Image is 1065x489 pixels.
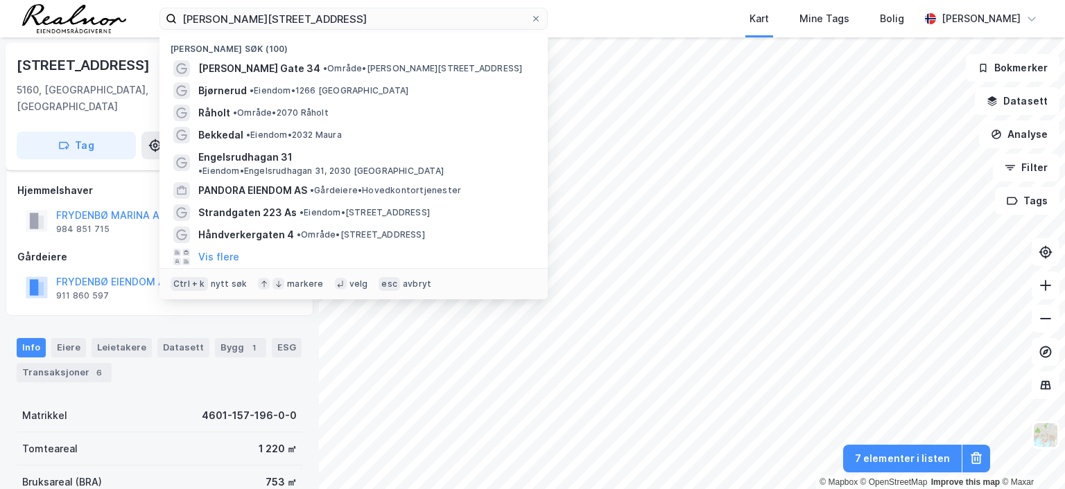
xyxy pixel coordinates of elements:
span: Håndverkergaten 4 [198,226,294,243]
div: Matrikkel [22,407,67,424]
span: [PERSON_NAME] Gate 34 [198,60,320,77]
span: Gårdeiere • Hovedkontortjenester [310,185,461,196]
div: Leietakere [92,338,152,357]
span: Engelsrudhagan 31 [198,149,293,166]
span: Eiendom • 1266 [GEOGRAPHIC_DATA] [250,85,408,96]
a: Mapbox [820,477,858,487]
div: Gårdeiere [17,249,302,265]
input: Søk på adresse, matrikkel, gårdeiere, leietakere eller personer [177,8,530,29]
div: 1 [247,341,261,355]
span: Område • [PERSON_NAME][STREET_ADDRESS] [323,63,522,74]
div: ESG [272,338,302,357]
span: • [233,107,237,118]
div: [PERSON_NAME] søk (100) [159,33,548,57]
button: Filter [993,154,1059,181]
span: • [323,63,327,73]
span: Råholt [198,105,230,121]
div: [STREET_ADDRESS] [17,54,153,76]
div: Info [17,338,46,357]
div: velg [349,278,368,290]
div: Transaksjoner [17,363,112,382]
div: Hjemmelshaver [17,182,302,199]
div: Datasett [157,338,209,357]
button: Analyse [979,121,1059,148]
span: PANDORA EIENDOM AS [198,182,307,199]
div: Eiere [51,338,86,357]
div: 5160, [GEOGRAPHIC_DATA], [GEOGRAPHIC_DATA] [17,82,193,115]
span: • [250,85,254,96]
span: Bekkedal [198,127,243,143]
span: • [310,185,314,195]
div: esc [379,277,400,291]
button: 7 elementer i listen [843,445,962,472]
iframe: Chat Widget [996,423,1065,489]
div: Tomteareal [22,441,78,457]
span: Eiendom • [STREET_ADDRESS] [300,207,430,218]
a: OpenStreetMap [860,477,928,487]
div: Kontrollprogram for chat [996,423,1065,489]
div: Ctrl + k [171,277,208,291]
span: • [297,229,301,240]
div: 1 220 ㎡ [259,441,297,457]
div: 6 [92,366,106,380]
span: Område • [STREET_ADDRESS] [297,229,425,240]
button: Bokmerker [966,54,1059,82]
span: • [300,207,304,217]
div: Bolig [880,10,904,27]
div: [PERSON_NAME] [942,10,1021,27]
span: Eiendom • Engelsrudhagan 31, 2030 [GEOGRAPHIC_DATA] [198,166,444,177]
button: Tag [17,132,136,159]
div: 911 860 597 [56,290,109,301]
button: Tags [995,187,1059,215]
div: 4601-157-196-0-0 [202,407,297,424]
span: Strandgaten 223 As [198,204,297,221]
div: Mine Tags [799,10,849,27]
div: markere [287,278,323,290]
a: Improve this map [931,477,1000,487]
span: Eiendom • 2032 Maura [246,130,342,141]
span: Bjørnerud [198,82,247,99]
span: Område • 2070 Råholt [233,107,329,118]
button: Datasett [975,87,1059,115]
button: Vis flere [198,249,239,265]
span: • [246,130,250,140]
div: avbryt [403,278,431,290]
span: • [198,166,202,176]
img: Z [1032,422,1059,448]
div: nytt søk [211,278,248,290]
img: realnor-logo.934646d98de889bb5806.png [22,4,126,33]
div: 984 851 715 [56,224,110,235]
div: Bygg [215,338,266,357]
div: Kart [750,10,769,27]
